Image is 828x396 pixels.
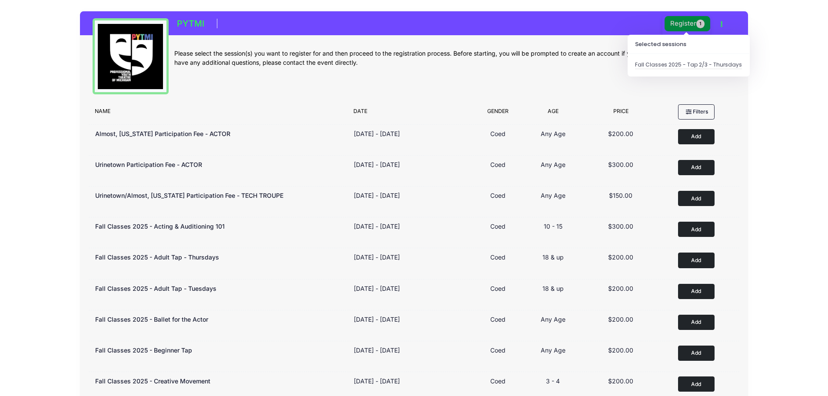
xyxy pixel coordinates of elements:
span: 18 & up [542,253,564,261]
div: Fall Classes 2025 - Tap 2/3 - Thursdays [635,61,742,69]
span: 10 - 15 [544,223,562,230]
div: Age [524,107,582,120]
button: Add [678,191,715,206]
button: Add [678,315,715,330]
div: [DATE] - [DATE] [354,160,400,169]
span: $200.00 [608,377,633,385]
span: Urinetown/Almost, [US_STATE] Participation Fee - TECH TROUPE [95,192,283,199]
span: Any Age [541,346,565,354]
div: Price [582,107,660,120]
span: Coed [490,130,505,137]
div: [DATE] - [DATE] [354,346,400,355]
div: Date [349,107,472,120]
button: Add [678,222,715,237]
div: [DATE] - [DATE] [354,129,400,138]
h1: PYTMI [174,16,207,31]
div: Gender [472,107,524,120]
span: $200.00 [608,253,633,261]
span: Urinetown Participation Fee - ACTOR [95,161,202,168]
button: Add [678,160,715,175]
span: 3 - 4 [546,377,560,385]
span: Any Age [541,130,565,137]
span: $150.00 [609,192,632,199]
span: Fall Classes 2025 - Creative Movement [95,377,210,385]
span: $200.00 [608,130,633,137]
span: Fall Classes 2025 - Beginner Tap [95,346,192,354]
div: [DATE] - [DATE] [354,376,400,386]
div: [DATE] - [DATE] [354,284,400,293]
span: $200.00 [608,346,633,354]
h3: Selected sessions [628,35,749,54]
span: $300.00 [608,161,633,168]
span: 1 [696,20,705,28]
span: Almost, [US_STATE] Participation Fee - ACTOR [95,130,230,137]
span: 18 & up [542,285,564,292]
span: Any Age [541,161,565,168]
span: Fall Classes 2025 - Adult Tap - Thursdays [95,253,219,261]
img: logo [98,24,163,89]
div: [DATE] - [DATE] [354,253,400,262]
span: Coed [490,223,505,230]
span: $200.00 [608,316,633,323]
button: Register1 [665,16,711,31]
span: Fall Classes 2025 - Acting & Auditioning 101 [95,223,225,230]
div: [DATE] - [DATE] [354,191,400,200]
span: Any Age [541,192,565,199]
div: Name [90,107,349,120]
button: Add [678,284,715,299]
div: [DATE] - [DATE] [354,222,400,231]
button: Add [678,346,715,361]
span: Fall Classes 2025 - Adult Tap - Tuesdays [95,285,216,292]
button: Add [678,253,715,268]
span: Coed [490,192,505,199]
span: Coed [490,253,505,261]
button: Add [678,376,715,392]
div: Please select the session(s) you want to register for and then proceed to the registration proces... [174,49,735,67]
span: Fall Classes 2025 - Ballet for the Actor [95,316,208,323]
button: Add [678,129,715,144]
div: [DATE] - [DATE] [354,315,400,324]
span: $200.00 [608,285,633,292]
span: Coed [490,161,505,168]
button: Filters [678,104,715,119]
span: Coed [490,316,505,323]
span: Coed [490,377,505,385]
span: Coed [490,346,505,354]
span: $300.00 [608,223,633,230]
span: Coed [490,285,505,292]
span: Any Age [541,316,565,323]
